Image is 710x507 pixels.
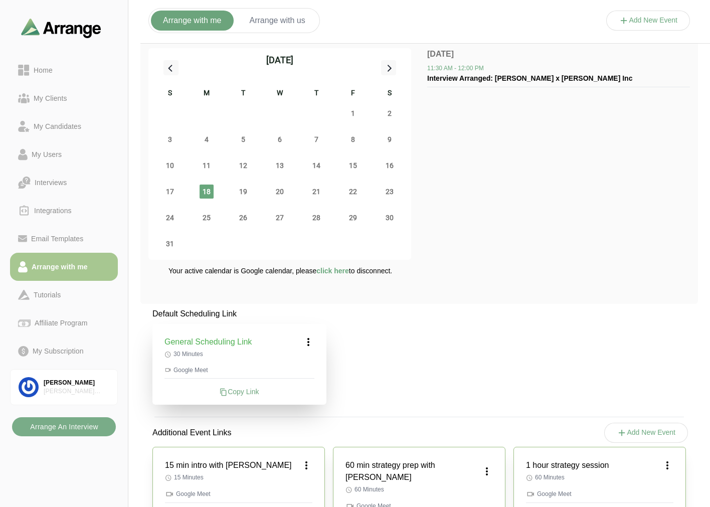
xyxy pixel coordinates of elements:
span: Wednesday, August 6, 2025 [273,132,287,146]
span: Thursday, August 21, 2025 [309,185,323,199]
p: Google Meet [526,489,673,498]
div: Interviews [31,177,71,189]
button: Arrange An Interview [12,417,116,436]
a: My Candidates [10,112,118,140]
div: [PERSON_NAME] [44,379,109,387]
a: My Users [10,140,118,168]
span: Friday, August 29, 2025 [346,211,360,225]
img: arrangeai-name-small-logo.4d2b8aee.svg [21,18,101,38]
span: Tuesday, August 26, 2025 [236,211,250,225]
p: Default Scheduling Link [152,308,326,320]
span: Friday, August 15, 2025 [346,158,360,173]
div: Integrations [30,205,76,217]
span: Monday, August 18, 2025 [200,185,214,199]
span: Monday, August 4, 2025 [200,132,214,146]
span: Saturday, August 9, 2025 [383,132,397,146]
span: Thursday, August 28, 2025 [309,211,323,225]
div: S [372,87,408,100]
h3: General Scheduling Link [164,336,252,348]
h3: 60 min strategy prep with [PERSON_NAME] [345,459,481,483]
div: Email Templates [27,233,87,245]
span: Sunday, August 3, 2025 [163,132,177,146]
p: 60 Minutes [345,485,493,493]
span: Friday, August 1, 2025 [346,106,360,120]
h3: 1 hour strategy session [526,459,609,471]
span: Sunday, August 31, 2025 [163,237,177,251]
a: Integrations [10,197,118,225]
a: Arrange with me [10,253,118,281]
span: Tuesday, August 19, 2025 [236,185,250,199]
a: Email Templates [10,225,118,253]
div: T [298,87,335,100]
button: Add New Event [606,11,690,31]
span: Saturday, August 23, 2025 [383,185,397,199]
span: Friday, August 8, 2025 [346,132,360,146]
span: Saturday, August 16, 2025 [383,158,397,173]
a: My Subscription [10,337,118,365]
p: Google Meet [165,489,312,498]
a: [PERSON_NAME][PERSON_NAME] Associates [10,369,118,405]
span: Sunday, August 10, 2025 [163,158,177,173]
div: Copy Link [164,387,314,397]
h3: 15 min intro with [PERSON_NAME] [165,459,292,471]
span: Friday, August 22, 2025 [346,185,360,199]
div: My Clients [30,92,71,104]
p: 30 Minutes [164,350,314,358]
span: Saturday, August 2, 2025 [383,106,397,120]
div: Tutorials [30,289,65,301]
a: Tutorials [10,281,118,309]
div: Home [30,64,57,76]
span: Wednesday, August 20, 2025 [273,185,287,199]
div: [PERSON_NAME] Associates [44,387,109,396]
div: W [261,87,298,100]
div: T [225,87,261,100]
a: Home [10,56,118,84]
p: Additional Event Links [140,415,243,451]
button: Arrange with us [238,11,317,31]
div: M [188,87,225,100]
span: Thursday, August 14, 2025 [309,158,323,173]
span: Interview Arranged: [PERSON_NAME] x [PERSON_NAME] Inc [427,74,632,82]
span: 11:30 AM - 12:00 PM [427,64,484,72]
span: Saturday, August 30, 2025 [383,211,397,225]
p: [DATE] [427,48,690,60]
span: Tuesday, August 5, 2025 [236,132,250,146]
p: Google Meet [164,366,314,374]
div: My Users [28,148,66,160]
span: Wednesday, August 27, 2025 [273,211,287,225]
span: Sunday, August 17, 2025 [163,185,177,199]
p: Your active calendar is Google calendar, please to disconnect. [168,266,392,276]
span: Wednesday, August 13, 2025 [273,158,287,173]
div: My Subscription [29,345,88,357]
div: [DATE] [266,53,293,67]
span: Monday, August 11, 2025 [200,158,214,173]
button: Arrange with me [151,11,234,31]
b: Arrange An Interview [30,417,98,436]
a: Interviews [10,168,118,197]
span: Thursday, August 7, 2025 [309,132,323,146]
p: 60 Minutes [526,473,673,481]
p: 15 Minutes [165,473,312,481]
div: Arrange with me [28,261,92,273]
a: Affiliate Program [10,309,118,337]
span: Monday, August 25, 2025 [200,211,214,225]
div: Affiliate Program [31,317,91,329]
div: My Candidates [30,120,85,132]
div: S [151,87,188,100]
a: My Clients [10,84,118,112]
span: Tuesday, August 12, 2025 [236,158,250,173]
span: click here [316,267,349,275]
button: Add New Event [604,423,688,443]
div: F [335,87,372,100]
span: Sunday, August 24, 2025 [163,211,177,225]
